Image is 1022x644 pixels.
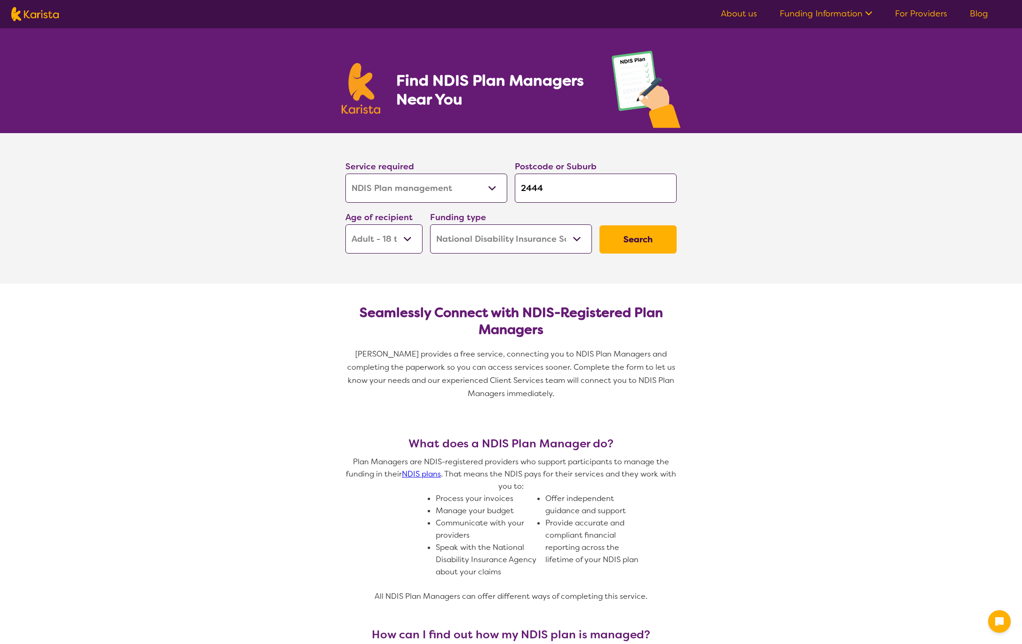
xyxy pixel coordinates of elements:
li: Manage your budget [436,505,538,517]
a: NDIS plans [402,469,441,479]
label: Funding type [430,212,486,223]
a: About us [721,8,757,19]
a: Blog [970,8,988,19]
label: Age of recipient [345,212,413,223]
h3: How can I find out how my NDIS plan is managed? [342,628,680,641]
label: Service required [345,161,414,172]
img: plan-management [612,51,680,133]
li: Speak with the National Disability Insurance Agency about your claims [436,541,538,578]
button: Search [599,225,677,254]
h3: What does a NDIS Plan Manager do? [342,437,680,450]
p: Plan Managers are NDIS-registered providers who support participants to manage the funding in the... [342,456,680,493]
p: All NDIS Plan Managers can offer different ways of completing this service. [342,590,680,603]
img: Karista logo [11,7,59,21]
a: Funding Information [780,8,872,19]
li: Provide accurate and compliant financial reporting across the lifetime of your NDIS plan [545,517,647,566]
h2: Seamlessly Connect with NDIS-Registered Plan Managers [353,304,669,338]
img: Karista logo [342,63,380,114]
a: For Providers [895,8,947,19]
li: Communicate with your providers [436,517,538,541]
h1: Find NDIS Plan Managers Near You [396,71,593,109]
span: [PERSON_NAME] provides a free service, connecting you to NDIS Plan Managers and completing the pa... [347,349,677,398]
li: Offer independent guidance and support [545,493,647,517]
input: Type [515,174,677,203]
li: Process your invoices [436,493,538,505]
label: Postcode or Suburb [515,161,597,172]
